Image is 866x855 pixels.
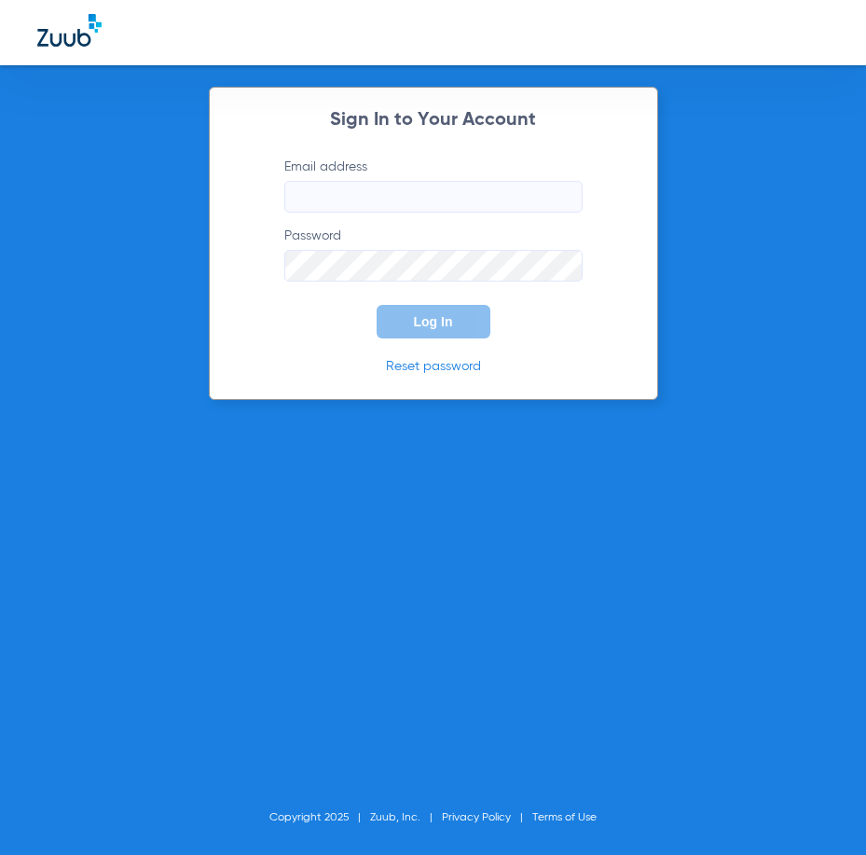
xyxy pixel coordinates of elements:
label: Email address [284,158,583,213]
input: Password [284,250,583,282]
li: Zuub, Inc. [370,808,442,827]
span: Log In [414,314,453,329]
img: Zuub Logo [37,14,102,47]
a: Privacy Policy [442,812,511,823]
input: Email address [284,181,583,213]
a: Terms of Use [532,812,597,823]
li: Copyright 2025 [269,808,370,827]
h2: Sign In to Your Account [256,111,611,130]
button: Log In [377,305,490,338]
a: Reset password [386,360,481,373]
label: Password [284,227,583,282]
